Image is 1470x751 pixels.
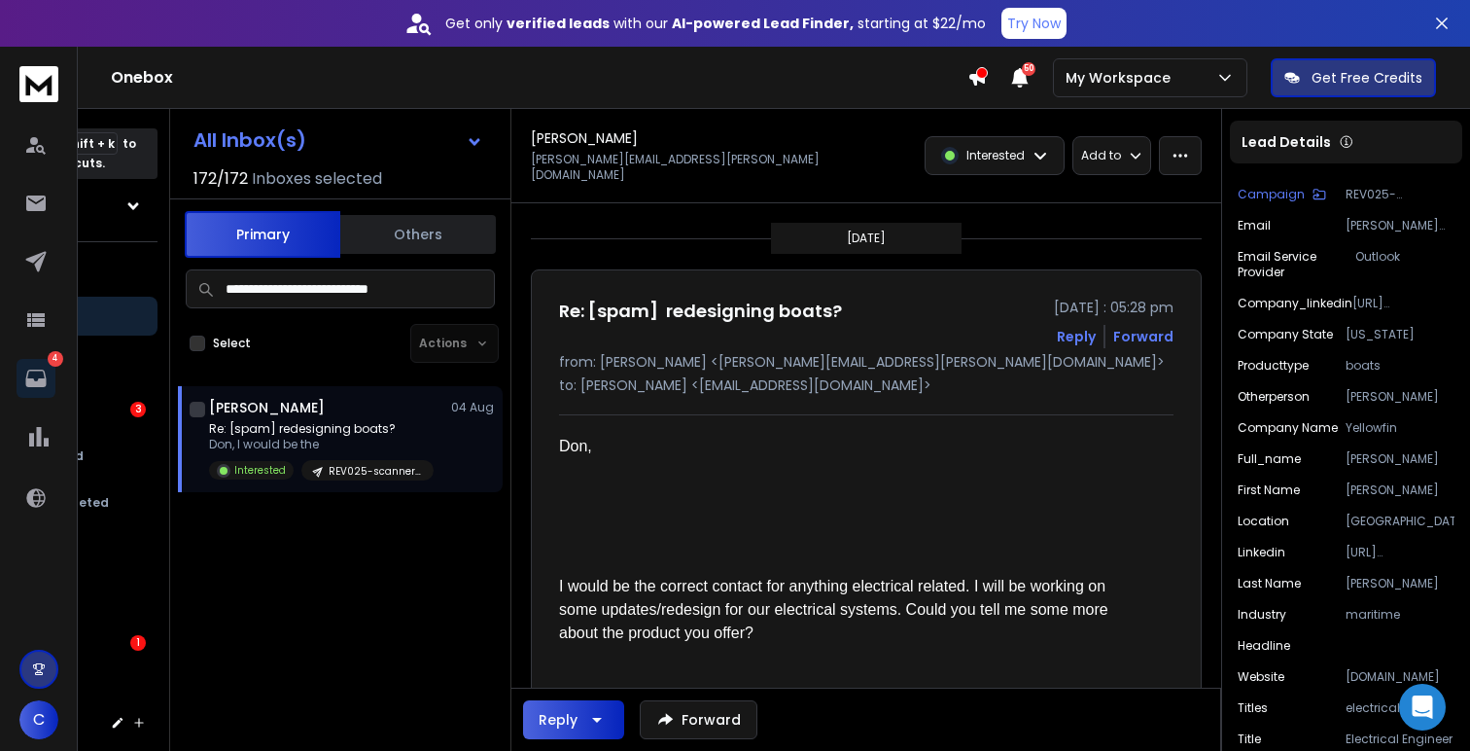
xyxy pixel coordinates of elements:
button: Reply [523,700,624,739]
p: Interested [966,148,1025,163]
p: [URL][DOMAIN_NAME] [1352,296,1454,311]
p: website [1238,669,1284,685]
p: [URL][DOMAIN_NAME] [1346,545,1454,560]
p: Outlook [1355,249,1454,280]
button: Reply [1057,327,1096,346]
p: Try Now [1007,14,1061,33]
p: Don, I would be the [209,437,434,452]
img: logo [19,66,58,102]
div: Forward [1113,327,1173,346]
p: [DATE] [847,231,886,246]
h1: [PERSON_NAME] [209,398,325,417]
h1: Onebox [111,66,967,89]
p: 4 [48,351,63,367]
button: Others [340,213,496,256]
button: Campaign [1238,187,1326,202]
p: [GEOGRAPHIC_DATA] [1346,514,1454,529]
p: Lead Details [1242,132,1331,152]
p: [PERSON_NAME][EMAIL_ADDRESS][PERSON_NAME][DOMAIN_NAME] [531,152,860,183]
p: headline [1238,638,1290,654]
span: 50 [1022,62,1035,76]
p: otherperson [1238,389,1310,405]
p: titles [1238,700,1268,716]
p: Electrical Engineer [1346,732,1454,747]
p: full_name [1238,451,1301,467]
p: REV025-scanners-OL [329,464,422,479]
div: 3 [130,402,146,417]
p: [DATE] : 05:28 pm [1054,298,1173,317]
button: Primary [185,211,340,258]
div: Don, [559,435,1127,458]
p: Get only with our starting at $22/mo [445,14,986,33]
h1: [PERSON_NAME] [531,128,638,148]
div: Open Intercom Messenger [1399,684,1446,731]
p: Interested [234,463,286,478]
p: producttype [1238,358,1309,374]
div: 1 [130,635,146,651]
p: electrical engineers [1346,700,1454,716]
p: My Workspace [1066,68,1178,88]
div: Reply [539,710,577,730]
p: [PERSON_NAME] [1346,389,1454,405]
p: First Name [1238,483,1300,498]
p: linkedin [1238,545,1285,560]
p: Campaign [1238,187,1305,202]
h3: Inboxes selected [252,167,382,191]
p: boats [1346,358,1454,374]
p: REV025-scanners-OL [1346,187,1454,202]
p: title [1238,732,1261,747]
p: Get Free Credits [1312,68,1422,88]
p: Company Name [1238,420,1338,436]
p: Yellowfin [1346,420,1454,436]
a: 4 [17,359,55,398]
p: from: [PERSON_NAME] <[PERSON_NAME][EMAIL_ADDRESS][PERSON_NAME][DOMAIN_NAME]> [559,352,1173,372]
p: [PERSON_NAME] [1346,576,1454,591]
p: [PERSON_NAME][EMAIL_ADDRESS][PERSON_NAME][DOMAIN_NAME] [1346,218,1454,233]
h1: Re: [spam] redesigning boats? [559,298,842,325]
button: Get Free Credits [1271,58,1436,97]
button: Try Now [1001,8,1067,39]
p: Last Name [1238,576,1301,591]
label: Select [213,336,251,351]
p: company state [1238,327,1333,342]
strong: AI-powered Lead Finder, [672,14,854,33]
p: [US_STATE] [1346,327,1454,342]
p: location [1238,514,1289,529]
button: C [19,700,58,739]
p: maritime [1346,607,1454,623]
p: email service provider [1238,249,1355,280]
p: Re: [spam] redesigning boats? [209,421,434,437]
button: All Inbox(s) [178,121,499,160]
p: Add to [1081,148,1121,163]
strong: verified leads [507,14,610,33]
span: 172 / 172 [193,167,248,191]
p: industry [1238,607,1286,623]
p: [DOMAIN_NAME] [1346,669,1454,685]
p: Email [1238,218,1271,233]
h1: All Inbox(s) [193,130,306,150]
p: to: [PERSON_NAME] <[EMAIL_ADDRESS][DOMAIN_NAME]> [559,375,1173,395]
p: 04 Aug [451,400,495,415]
p: [PERSON_NAME] [1346,451,1454,467]
div: I would be the correct contact for anything electrical related. I will be working on some updates... [559,575,1127,645]
button: Forward [640,700,757,739]
p: [PERSON_NAME] [1346,483,1454,498]
p: company_linkedin [1238,296,1352,311]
